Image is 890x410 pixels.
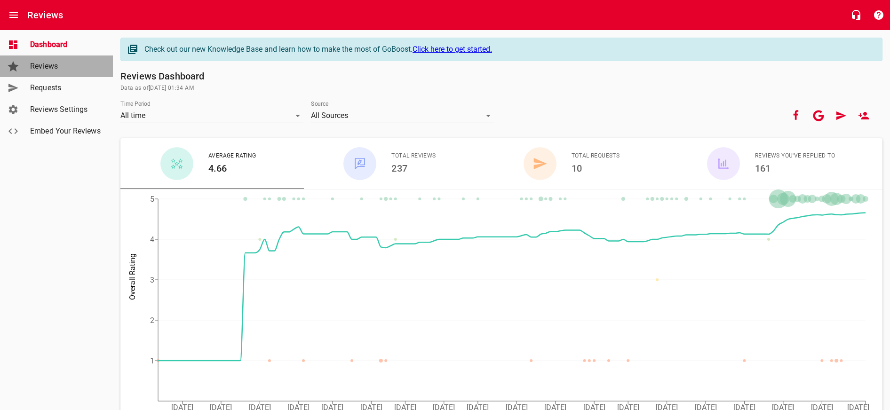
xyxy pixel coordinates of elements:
button: Open drawer [2,4,25,26]
span: Reviews [30,61,102,72]
label: Time Period [120,101,151,107]
tspan: 1 [150,356,154,365]
div: All Sources [311,108,494,123]
h6: 237 [391,161,436,176]
h6: 4.66 [208,161,256,176]
button: Support Portal [867,4,890,26]
span: Embed Your Reviews [30,126,102,137]
h6: Reviews [27,8,63,23]
button: Live Chat [845,4,867,26]
a: Request Review [830,104,852,127]
tspan: 4 [150,235,154,244]
h6: Reviews Dashboard [120,69,882,84]
span: Total Requests [572,151,620,161]
a: New User [852,104,875,127]
span: Dashboard [30,39,102,50]
span: Data as of [DATE] 01:34 AM [120,84,882,93]
h6: 161 [755,161,835,176]
div: All time [120,108,303,123]
label: Source [311,101,328,107]
tspan: 2 [150,316,154,325]
span: Total Reviews [391,151,436,161]
span: Reviews Settings [30,104,102,115]
a: Click here to get started. [413,45,492,54]
span: Requests [30,82,102,94]
button: Your Facebook account is connected [785,104,807,127]
tspan: 5 [150,195,154,204]
tspan: 3 [150,276,154,284]
button: Your google account is connected [807,104,830,127]
tspan: Overall Rating [128,253,137,300]
span: Reviews You've Replied To [755,151,835,161]
span: Average Rating [208,151,256,161]
div: Check out our new Knowledge Base and learn how to make the most of GoBoost. [144,44,873,55]
h6: 10 [572,161,620,176]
